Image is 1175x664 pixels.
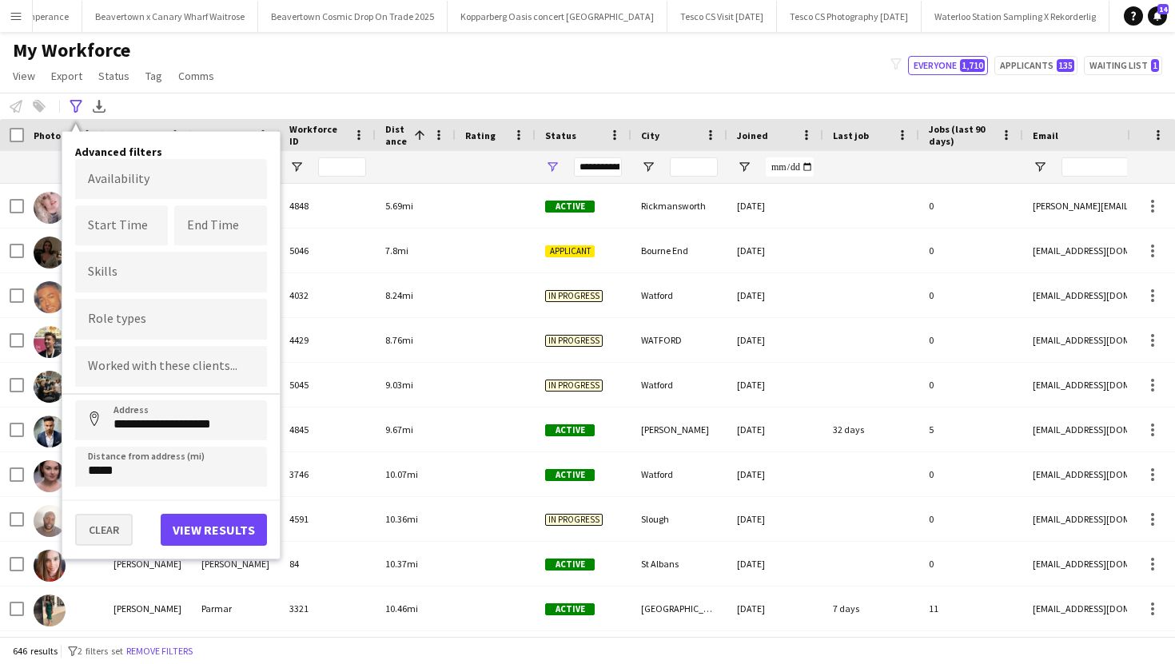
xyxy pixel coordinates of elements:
[280,318,376,362] div: 4429
[34,371,66,403] img: Heather Wildman
[78,645,123,657] span: 2 filters set
[631,229,727,272] div: Bourne End
[919,363,1023,407] div: 0
[727,229,823,272] div: [DATE]
[123,642,196,660] button: Remove filters
[545,335,603,347] span: In progress
[34,594,66,626] img: Shivani Parmar
[280,586,376,630] div: 3321
[545,201,595,213] span: Active
[34,192,66,224] img: Nicole Donald
[919,408,1023,451] div: 5
[727,542,823,586] div: [DATE]
[727,273,823,317] div: [DATE]
[727,363,823,407] div: [DATE]
[98,69,129,83] span: Status
[545,559,595,571] span: Active
[631,586,727,630] div: [GEOGRAPHIC_DATA]
[280,497,376,541] div: 4591
[631,363,727,407] div: Watford
[34,237,66,268] img: Flossie Thornton-Wood
[34,505,66,537] img: Justin Lee
[631,273,727,317] div: Watford
[34,281,66,313] img: Aaron Wright
[280,273,376,317] div: 4032
[13,38,130,62] span: My Workforce
[929,123,994,147] span: Jobs (last 90 days)
[88,360,254,374] input: Type to search clients...
[385,513,418,525] span: 10.36mi
[919,542,1023,586] div: 0
[670,157,718,177] input: City Filter Input
[34,326,66,358] img: Lewis Wildman
[994,56,1077,75] button: Applicants135
[280,408,376,451] div: 4845
[631,184,727,228] div: Rickmansworth
[631,542,727,586] div: St Albans
[727,586,823,630] div: [DATE]
[1057,59,1074,72] span: 135
[631,318,727,362] div: WATFORD
[823,408,919,451] div: 32 days
[75,514,133,546] button: Clear
[114,129,162,141] span: First Name
[385,602,418,614] span: 10.46mi
[289,123,347,147] span: Workforce ID
[172,66,221,86] a: Comms
[75,145,267,159] h4: Advanced filters
[34,550,66,582] img: Louise Turner
[258,1,448,32] button: Beavertown Cosmic Drop On Trade 2025
[280,363,376,407] div: 5045
[631,408,727,451] div: [PERSON_NAME]
[919,318,1023,362] div: 0
[545,129,576,141] span: Status
[318,157,366,177] input: Workforce ID Filter Input
[919,229,1023,272] div: 0
[545,380,603,392] span: In progress
[82,1,258,32] button: Beavertown x Canary Wharf Waitrose
[161,514,267,546] button: View results
[465,129,496,141] span: Rating
[104,586,192,630] div: [PERSON_NAME]
[88,312,254,327] input: Type to search role types...
[139,66,169,86] a: Tag
[631,497,727,541] div: Slough
[289,160,304,174] button: Open Filter Menu
[766,157,814,177] input: Joined Filter Input
[833,129,869,141] span: Last job
[34,460,66,492] img: Emily Prosser
[727,184,823,228] div: [DATE]
[13,69,35,83] span: View
[51,69,82,83] span: Export
[280,452,376,496] div: 3746
[1084,56,1162,75] button: Waiting list1
[667,1,777,32] button: Tesco CS Visit [DATE]
[104,542,192,586] div: [PERSON_NAME]
[737,160,751,174] button: Open Filter Menu
[727,497,823,541] div: [DATE]
[545,290,603,302] span: In progress
[448,1,667,32] button: Kopparberg Oasis concert [GEOGRAPHIC_DATA]
[34,129,61,141] span: Photo
[385,379,413,391] span: 9.03mi
[1148,6,1167,26] a: 14
[545,514,603,526] span: In progress
[919,184,1023,228] div: 0
[66,97,86,116] app-action-btn: Advanced filters
[908,56,988,75] button: Everyone1,710
[34,415,66,447] img: Nathan Gladwell
[919,586,1023,630] div: 11
[201,129,249,141] span: Last Name
[45,66,89,86] a: Export
[145,69,162,83] span: Tag
[1033,129,1058,141] span: Email
[545,469,595,481] span: Active
[385,468,418,480] span: 10.07mi
[737,129,768,141] span: Joined
[919,273,1023,317] div: 0
[919,497,1023,541] div: 0
[385,200,413,212] span: 5.69mi
[192,542,280,586] div: [PERSON_NAME]
[727,452,823,496] div: [DATE]
[545,603,595,615] span: Active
